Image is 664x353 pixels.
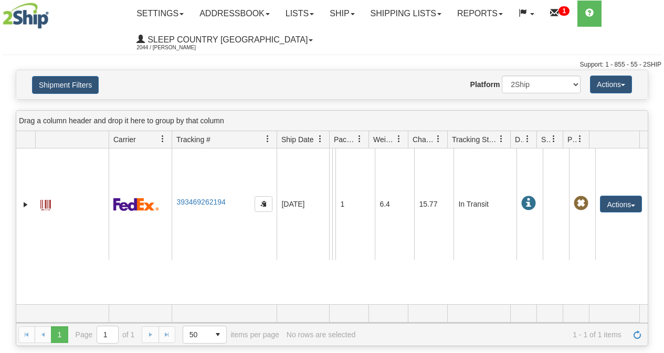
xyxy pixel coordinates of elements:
span: Page of 1 [76,326,135,344]
a: Carrier filter column settings [154,130,172,148]
span: items per page [183,326,279,344]
td: Beco Industries Shipping department [GEOGRAPHIC_DATA] [GEOGRAPHIC_DATA] [GEOGRAPHIC_DATA] H1J 0A8 [329,148,332,260]
a: Tracking Status filter column settings [492,130,510,148]
img: 2 - FedEx Express® [113,198,159,211]
button: Actions [590,76,632,93]
a: Weight filter column settings [390,130,408,148]
a: Shipping lists [363,1,449,27]
a: Lists [278,1,322,27]
a: Ship Date filter column settings [311,130,329,148]
label: Platform [470,79,500,90]
a: Charge filter column settings [429,130,447,148]
td: [PERSON_NAME] [PERSON_NAME] CA BC [GEOGRAPHIC_DATA] V7M 2A2 [332,148,335,260]
span: select [209,326,226,343]
span: Sleep Country [GEOGRAPHIC_DATA] [145,35,308,44]
a: Reports [449,1,511,27]
div: Support: 1 - 855 - 55 - 2SHIP [3,60,661,69]
sup: 1 [558,6,570,16]
a: Ship [322,1,362,27]
span: Delivery Status [515,134,524,145]
span: 2044 / [PERSON_NAME] [136,42,215,53]
span: Tracking # [176,134,210,145]
span: Page sizes drop down [183,326,227,344]
button: Shipment Filters [32,76,99,94]
a: Shipment Issues filter column settings [545,130,563,148]
button: Copy to clipboard [255,196,272,212]
span: Carrier [113,134,136,145]
a: Delivery Status filter column settings [519,130,536,148]
img: logo2044.jpg [3,3,49,29]
span: 50 [189,329,203,340]
a: Sleep Country [GEOGRAPHIC_DATA] 2044 / [PERSON_NAME] [129,27,321,53]
span: Weight [373,134,395,145]
span: Tracking Status [452,134,498,145]
div: No rows are selected [287,330,356,339]
span: Pickup Not Assigned [574,196,588,211]
button: Actions [600,196,642,212]
td: In Transit [454,148,517,260]
td: 1 [335,148,375,260]
span: Shipment Issues [541,134,550,145]
td: [DATE] [277,148,329,260]
span: Packages [334,134,356,145]
iframe: chat widget [640,123,663,230]
span: Charge [413,134,435,145]
a: Settings [129,1,192,27]
span: Page 1 [51,326,68,343]
a: Pickup Status filter column settings [571,130,589,148]
a: Expand [20,199,31,210]
a: Packages filter column settings [351,130,368,148]
a: Addressbook [192,1,278,27]
input: Page 1 [97,326,118,343]
span: Ship Date [281,134,313,145]
div: grid grouping header [16,111,648,131]
td: 15.77 [414,148,454,260]
td: 6.4 [375,148,414,260]
span: 1 - 1 of 1 items [363,330,621,339]
a: 1 [542,1,577,27]
a: Label [40,195,51,212]
span: Pickup Status [567,134,576,145]
a: 393469262194 [176,198,225,206]
a: Tracking # filter column settings [259,130,277,148]
span: In Transit [521,196,536,211]
a: Refresh [629,326,646,343]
